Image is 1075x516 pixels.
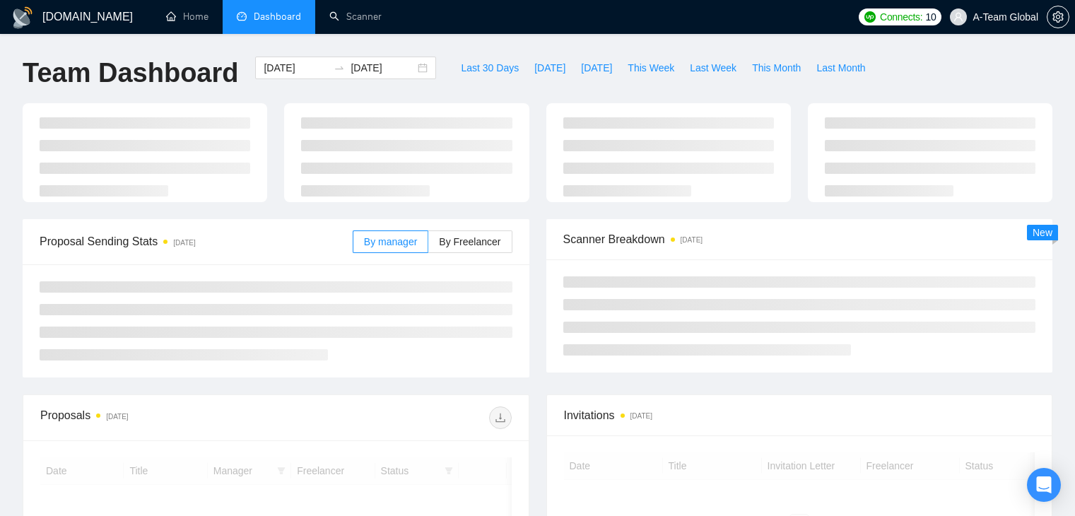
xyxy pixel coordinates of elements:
[864,11,876,23] img: upwork-logo.png
[534,60,565,76] span: [DATE]
[23,57,238,90] h1: Team Dashboard
[581,60,612,76] span: [DATE]
[744,57,809,79] button: This Month
[809,57,873,79] button: Last Month
[690,60,736,76] span: Last Week
[40,406,276,429] div: Proposals
[1047,11,1069,23] a: setting
[628,60,674,76] span: This Week
[563,230,1036,248] span: Scanner Breakdown
[40,233,353,250] span: Proposal Sending Stats
[334,62,345,74] span: swap-right
[334,62,345,74] span: to
[329,11,382,23] a: searchScanner
[237,11,247,21] span: dashboard
[573,57,620,79] button: [DATE]
[439,236,500,247] span: By Freelancer
[1033,227,1052,238] span: New
[1027,468,1061,502] div: Open Intercom Messenger
[880,9,922,25] span: Connects:
[453,57,527,79] button: Last 30 Days
[630,412,652,420] time: [DATE]
[681,236,703,244] time: [DATE]
[564,406,1035,424] span: Invitations
[682,57,744,79] button: Last Week
[620,57,682,79] button: This Week
[264,60,328,76] input: Start date
[925,9,936,25] span: 10
[106,413,128,421] time: [DATE]
[364,236,417,247] span: By manager
[461,60,519,76] span: Last 30 Days
[173,239,195,247] time: [DATE]
[752,60,801,76] span: This Month
[166,11,208,23] a: homeHome
[953,12,963,22] span: user
[11,6,34,29] img: logo
[1047,11,1069,23] span: setting
[254,11,301,23] span: Dashboard
[816,60,865,76] span: Last Month
[527,57,573,79] button: [DATE]
[1047,6,1069,28] button: setting
[351,60,415,76] input: End date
